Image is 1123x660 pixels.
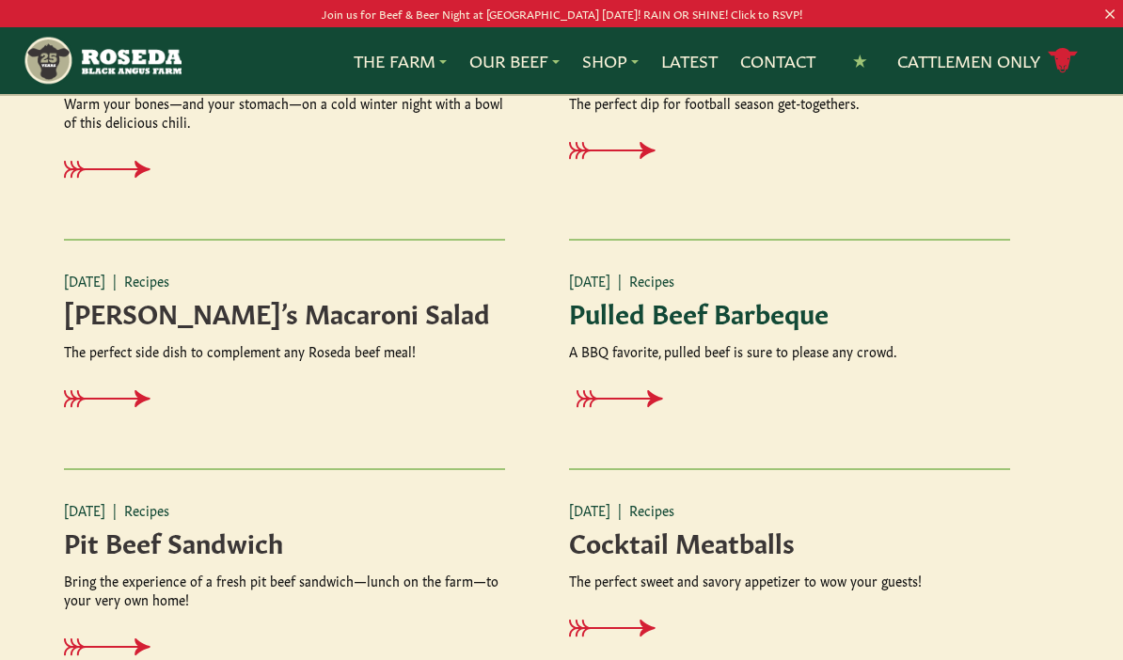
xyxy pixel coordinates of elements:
h4: Cocktail Meatballs [569,526,1010,556]
p: The perfect side dish to complement any Roseda beef meal! [64,341,505,360]
span: | [618,271,622,290]
a: Contact [740,49,815,73]
h4: [PERSON_NAME]’s Macaroni Salad [64,297,505,326]
a: Shop [582,49,639,73]
p: The perfect dip for football season get-togethers. [569,93,1010,112]
p: [DATE] Recipes [64,271,505,290]
p: [DATE] Recipes [64,500,505,519]
p: A BBQ favorite, pulled beef is sure to please any crowd. [569,341,1010,360]
span: | [618,500,622,519]
h4: Pit Beef Sandwich [64,526,505,556]
a: Cattlemen Only [897,44,1078,77]
nav: Main Navigation [23,27,1100,94]
a: The Farm [354,49,447,73]
h4: Pulled Beef Barbeque [569,297,1010,326]
p: [DATE] Recipes [569,500,1010,519]
p: Join us for Beef & Beer Night at [GEOGRAPHIC_DATA] [DATE]! RAIN OR SHINE! Click to RSVP! [56,4,1068,24]
p: Warm your bones—and your stomach—on a cold winter night with a bowl of this delicious chili. [64,93,505,131]
span: | [113,500,117,519]
span: | [113,271,117,290]
p: The perfect sweet and savory appetizer to wow your guests! [569,571,1010,589]
p: [DATE] Recipes [569,271,1010,290]
a: Our Beef [469,49,560,73]
p: Bring the experience of a fresh pit beef sandwich—lunch on the farm—to your very own home! [64,571,505,608]
a: [DATE]|Recipes [PERSON_NAME]’s Macaroni Salad The perfect side dish to complement any Roseda beef... [56,239,561,468]
a: Latest [661,49,718,73]
img: https://roseda.com/wp-content/uploads/2021/05/roseda-25-header.png [23,35,182,86]
a: [DATE]|Recipes Pulled Beef Barbeque A BBQ favorite, pulled beef is sure to please any crowd. [561,239,1067,468]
